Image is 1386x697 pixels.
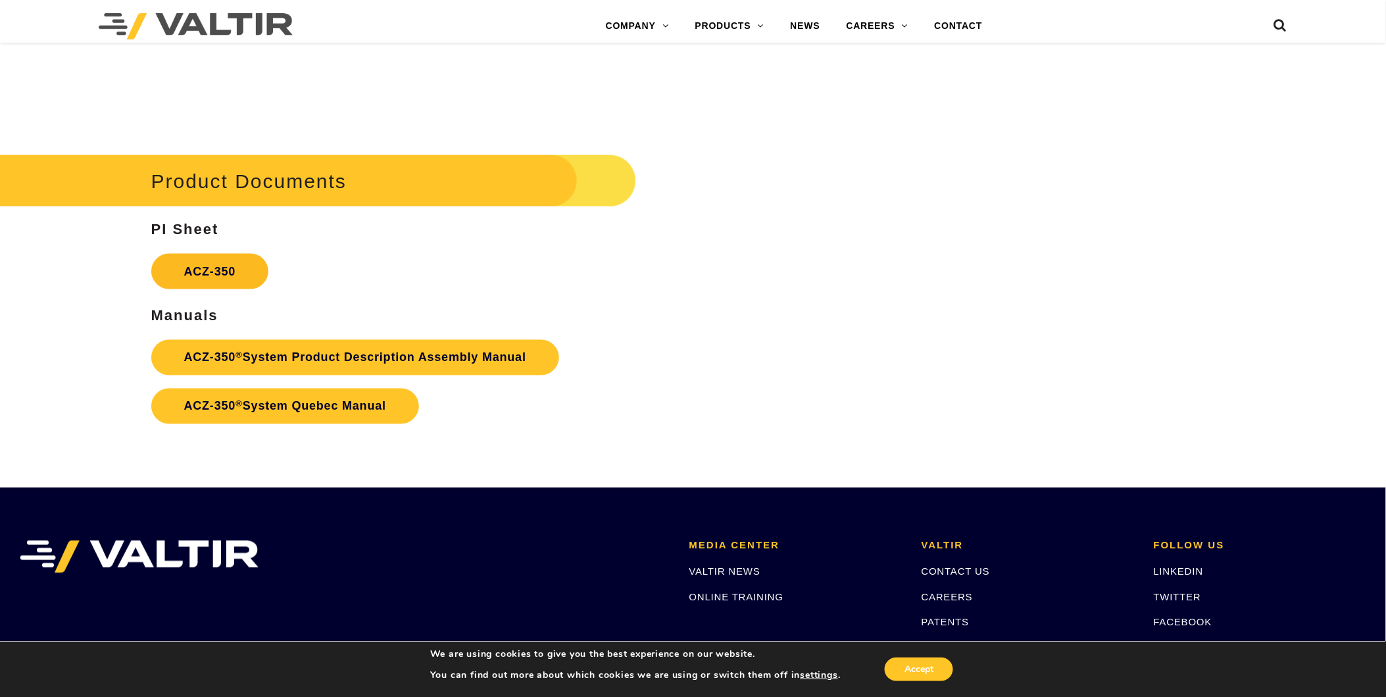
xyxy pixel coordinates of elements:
sup: ® [235,399,243,409]
strong: PI Sheet [151,221,219,237]
a: ACZ-350®System Quebec Manual [151,389,419,424]
a: ONLINE TRAINING [689,592,783,603]
a: CAREERS [833,13,922,39]
a: TWITTER [1154,592,1201,603]
p: You can find out more about which cookies we are using or switch them off in . [430,669,841,681]
h2: MEDIA CENTER [689,541,902,552]
a: ACZ-350®System Product Description Assembly Manual [151,340,559,375]
img: VALTIR [20,541,259,573]
a: FACEBOOK [1154,617,1212,628]
a: NEWS [778,13,833,39]
a: CONTACT [922,13,996,39]
h2: VALTIR [922,541,1134,552]
sup: ® [235,350,243,360]
strong: Manuals [151,307,218,324]
a: PATENTS [922,617,970,628]
a: VALTIR NEWS [689,566,760,577]
p: We are using cookies to give you the best experience on our website. [430,648,841,660]
button: settings [801,669,838,681]
a: COMPANY [593,13,682,39]
a: LINKEDIN [1154,566,1204,577]
h2: FOLLOW US [1154,541,1366,552]
a: PRODUCTS [682,13,778,39]
a: ACZ-350 [151,254,269,289]
a: CAREERS [922,592,973,603]
button: Accept [885,658,953,681]
a: CONTACT US [922,566,990,577]
img: Valtir [99,13,293,39]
